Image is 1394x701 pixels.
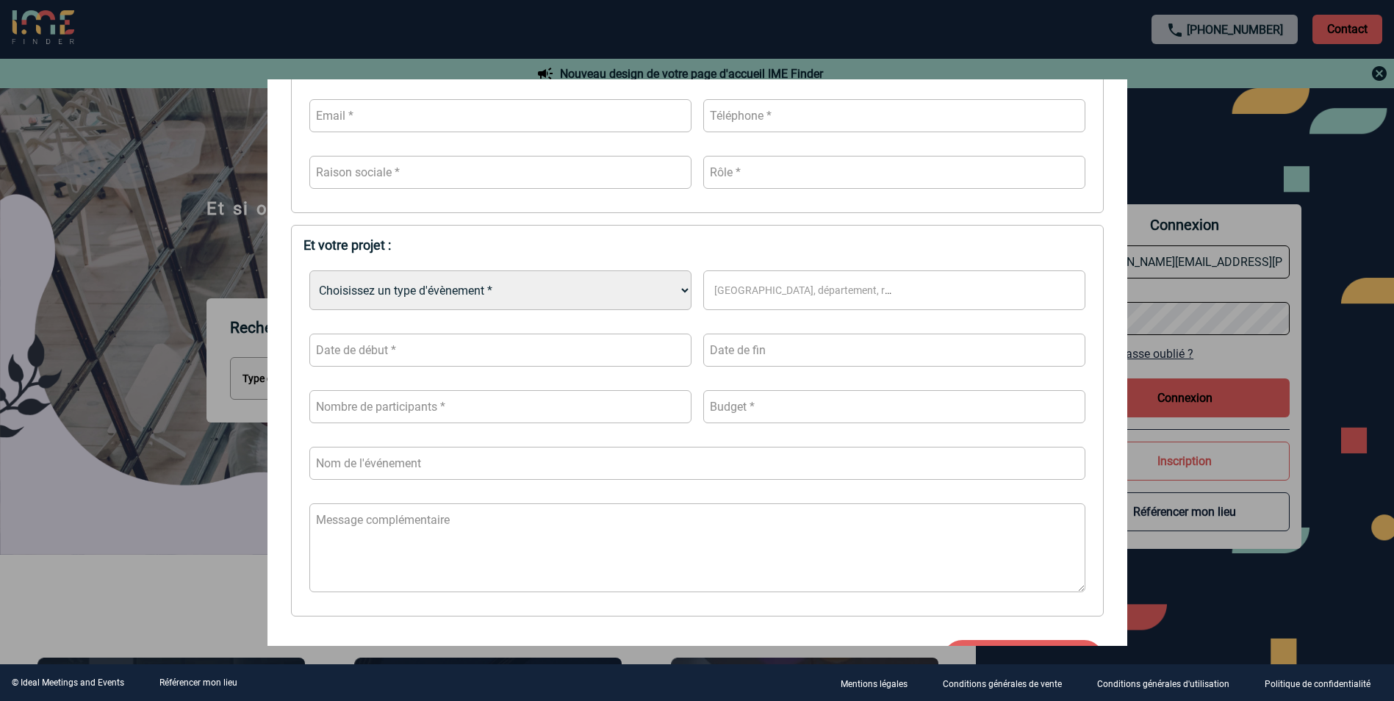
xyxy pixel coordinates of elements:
[1097,679,1229,689] p: Conditions générales d'utilisation
[12,677,124,688] div: © Ideal Meetings and Events
[309,156,691,189] input: Raison sociale *
[943,679,1062,689] p: Conditions générales de vente
[1085,676,1253,690] a: Conditions générales d'utilisation
[159,677,237,688] a: Référencer mon lieu
[841,679,908,689] p: Mentions légales
[303,237,1091,253] div: Et votre projet :
[1265,679,1370,689] p: Politique de confidentialité
[1253,676,1394,690] a: Politique de confidentialité
[703,99,1085,132] input: Téléphone *
[703,390,1085,423] input: Budget *
[309,99,691,132] input: Email *
[309,447,1085,480] input: Nom de l'événement
[309,390,691,423] input: Nombre de participants *
[943,640,1104,679] button: Envoyer ma demande
[309,334,691,367] input: Date de début *
[714,284,925,296] span: [GEOGRAPHIC_DATA], département, région...
[829,676,931,690] a: Mentions légales
[931,676,1085,690] a: Conditions générales de vente
[703,156,1085,189] input: Rôle *
[703,334,1085,367] input: Date de fin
